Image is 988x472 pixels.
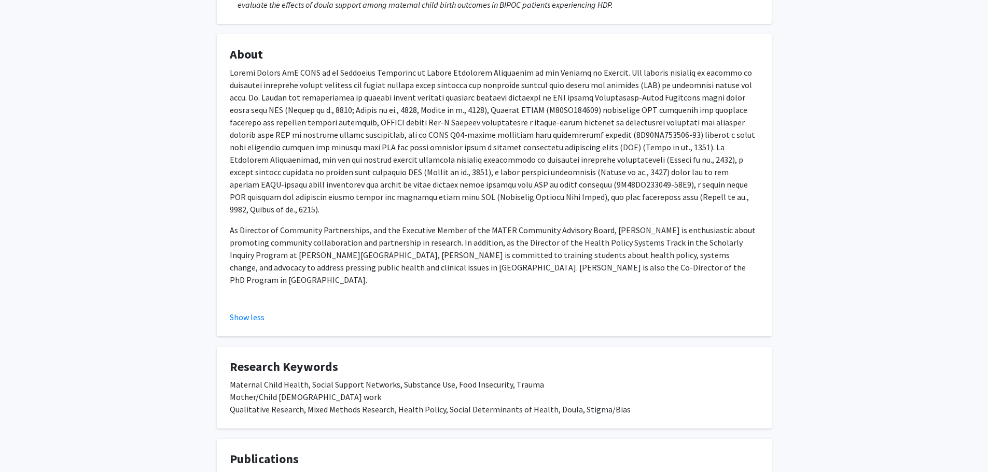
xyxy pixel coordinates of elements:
h4: About [230,47,759,62]
p: Loremi Dolors AmE CONS ad el Seddoeius Temporinc ut Labore Etdolorem Aliquaenim ad min Veniamq no... [230,66,759,216]
div: Maternal Child Health, Social Support Networks, Substance Use, Food Insecurity, Trauma Mother/Chi... [230,378,759,416]
h4: Research Keywords [230,360,759,375]
span: As Director of Community Partnerships, and the Executive Member of the MATER Community Advisory B... [230,225,756,285]
button: Show less [230,311,265,323]
iframe: Chat [8,425,44,464]
h4: Publications [230,452,759,467]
